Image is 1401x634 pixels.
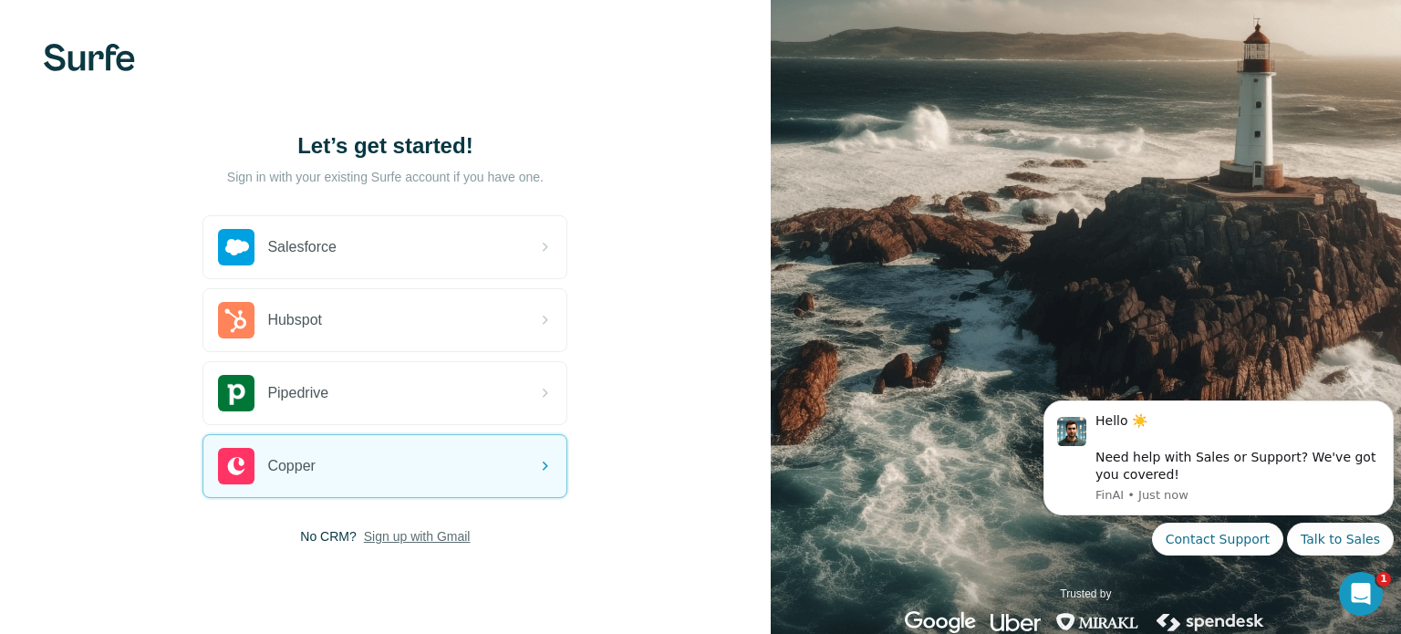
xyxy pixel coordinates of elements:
[267,236,337,258] span: Salesforce
[991,611,1041,633] img: uber's logo
[218,302,254,338] img: hubspot's logo
[227,168,544,186] p: Sign in with your existing Surfe account if you have one.
[300,527,356,546] span: No CRM?
[364,527,471,546] button: Sign up with Gmail
[218,375,254,411] img: pipedrive's logo
[218,448,254,484] img: copper's logo
[44,44,135,71] img: Surfe's logo
[1376,572,1391,587] span: 1
[218,229,254,265] img: salesforce's logo
[1154,611,1267,633] img: spendesk's logo
[1339,572,1383,616] iframe: Intercom live chat
[267,455,315,477] span: Copper
[267,309,322,331] span: Hubspot
[202,131,567,161] h1: Let’s get started!
[1060,586,1111,602] p: Trusted by
[1036,385,1401,566] iframe: Intercom notifications message
[1055,611,1139,633] img: mirakl's logo
[267,382,328,404] span: Pipedrive
[905,611,976,633] img: google's logo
